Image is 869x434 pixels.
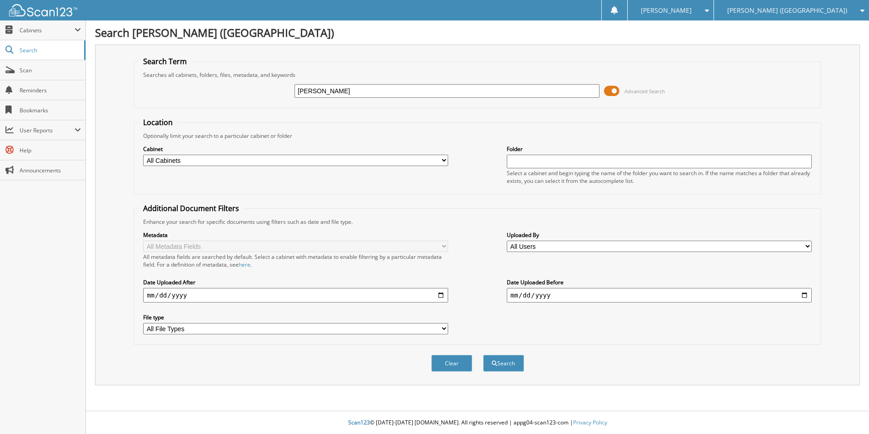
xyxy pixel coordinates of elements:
[20,26,75,34] span: Cabinets
[143,145,448,153] label: Cabinet
[624,88,665,95] span: Advanced Search
[143,253,448,268] div: All metadata fields are searched by default. Select a cabinet with metadata to enable filtering b...
[507,145,812,153] label: Folder
[139,117,177,127] legend: Location
[507,231,812,239] label: Uploaded By
[86,412,869,434] div: © [DATE]-[DATE] [DOMAIN_NAME]. All rights reserved | appg04-scan123-com |
[824,390,869,434] iframe: Chat Widget
[348,419,370,426] span: Scan123
[139,203,244,213] legend: Additional Document Filters
[9,4,77,16] img: scan123-logo-white.svg
[507,288,812,303] input: end
[507,278,812,286] label: Date Uploaded Before
[727,8,847,13] span: [PERSON_NAME] ([GEOGRAPHIC_DATA])
[431,355,472,372] button: Clear
[239,261,250,268] a: here
[507,169,812,185] div: Select a cabinet and begin typing the name of the folder you want to search in. If the name match...
[20,66,81,74] span: Scan
[20,46,80,54] span: Search
[139,218,816,226] div: Enhance your search for specific documents using filters such as date and file type.
[143,313,448,321] label: File type
[20,86,81,94] span: Reminders
[573,419,607,426] a: Privacy Policy
[139,132,816,140] div: Optionally limit your search to a particular cabinet or folder
[143,288,448,303] input: start
[20,146,81,154] span: Help
[139,56,191,66] legend: Search Term
[20,106,81,114] span: Bookmarks
[139,71,816,79] div: Searches all cabinets, folders, files, metadata, and keywords
[20,126,75,134] span: User Reports
[143,278,448,286] label: Date Uploaded After
[641,8,692,13] span: [PERSON_NAME]
[20,167,81,174] span: Announcements
[95,25,860,40] h1: Search [PERSON_NAME] ([GEOGRAPHIC_DATA])
[143,231,448,239] label: Metadata
[483,355,524,372] button: Search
